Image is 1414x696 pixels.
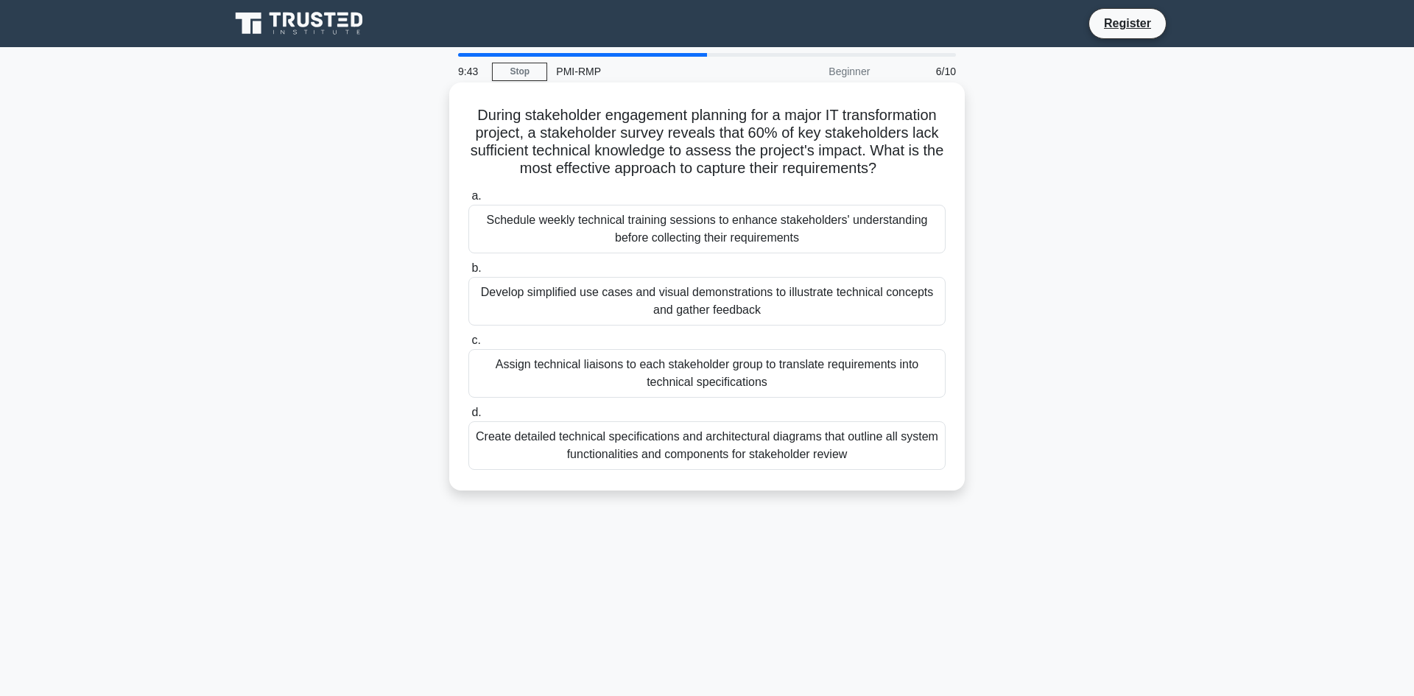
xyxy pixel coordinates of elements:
div: Assign technical liaisons to each stakeholder group to translate requirements into technical spec... [468,349,946,398]
span: a. [471,189,481,202]
div: PMI-RMP [547,57,750,86]
div: Create detailed technical specifications and architectural diagrams that outline all system funct... [468,421,946,470]
span: d. [471,406,481,418]
div: 9:43 [449,57,492,86]
div: 6/10 [879,57,965,86]
span: c. [471,334,480,346]
h5: During stakeholder engagement planning for a major IT transformation project, a stakeholder surve... [467,106,947,178]
div: Schedule weekly technical training sessions to enhance stakeholders' understanding before collect... [468,205,946,253]
div: Beginner [750,57,879,86]
a: Stop [492,63,547,81]
span: b. [471,261,481,274]
div: Develop simplified use cases and visual demonstrations to illustrate technical concepts and gathe... [468,277,946,326]
a: Register [1095,14,1160,32]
